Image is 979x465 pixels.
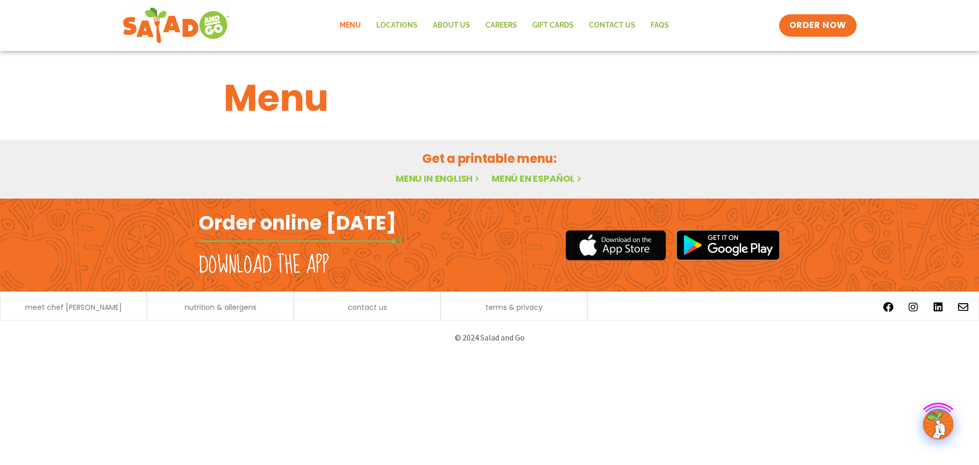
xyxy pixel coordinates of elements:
img: new-SAG-logo-768×292 [122,5,230,46]
h1: Menu [224,70,755,126]
a: FAQs [643,14,677,37]
a: Contact Us [581,14,643,37]
img: appstore [565,229,666,262]
img: fork [199,238,403,244]
a: ORDER NOW [779,14,857,37]
a: About Us [425,14,478,37]
a: Locations [369,14,425,37]
a: terms & privacy [485,304,543,311]
a: Menu [332,14,369,37]
img: google_play [676,230,780,260]
a: Careers [478,14,525,37]
a: Menu in English [396,172,481,185]
a: Menú en español [492,172,583,185]
a: contact us [348,304,387,311]
h2: Download the app [199,251,329,280]
a: meet chef [PERSON_NAME] [25,304,122,311]
nav: Menu [332,14,677,37]
span: ORDER NOW [789,19,846,32]
h2: Get a printable menu: [224,150,755,167]
p: © 2024 Salad and Go [204,331,775,345]
a: GIFT CARDS [525,14,581,37]
h2: Order online [DATE] [199,210,396,235]
a: nutrition & allergens [185,304,256,311]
